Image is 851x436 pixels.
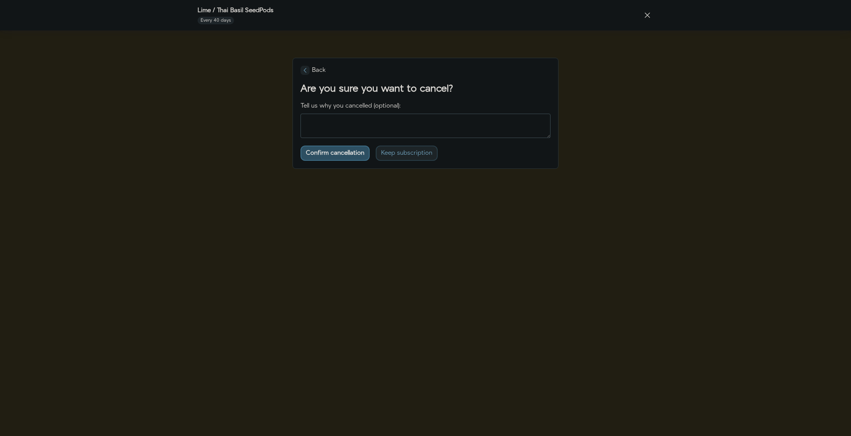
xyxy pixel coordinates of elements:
button: Confirm cancellation [301,146,370,161]
div: Are you sure you want to cancel? [301,84,550,94]
div: Keep subscription [381,150,432,156]
div: Confirm cancellation [306,150,364,156]
span: Every 40 days [201,17,231,24]
span: Support [16,5,43,12]
span: Lime / Thai Basil SeedPods [198,6,274,15]
span: Back [301,66,326,75]
span: Back [312,66,326,75]
span: Tell us why you cancelled (optional): [301,101,401,110]
button: Keep subscription [376,146,438,161]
